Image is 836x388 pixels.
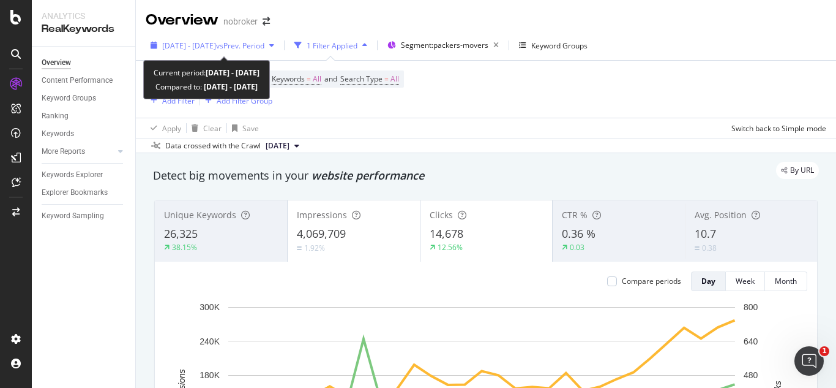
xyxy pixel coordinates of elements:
span: = [307,74,311,84]
span: vs Prev. Period [216,40,264,51]
div: Data crossed with the Crawl [165,140,261,151]
span: = [384,74,389,84]
span: By URL [790,167,814,174]
a: Keyword Groups [42,92,127,105]
b: [DATE] - [DATE] [202,82,258,92]
div: Day [701,276,715,286]
span: Search Type [340,74,383,84]
a: Content Performance [42,74,127,87]
button: Apply [146,118,181,138]
span: All [313,70,321,88]
a: Ranking [42,110,127,123]
span: 0.36 % [562,226,595,241]
div: 0.38 [702,243,717,253]
div: Add Filter Group [217,96,272,106]
button: Day [691,272,726,291]
div: nobroker [223,15,258,28]
a: Keyword Sampling [42,210,127,223]
div: 12.56% [438,242,463,253]
button: Month [765,272,807,291]
div: Keyword Groups [531,40,588,51]
span: Impressions [297,209,347,221]
text: 640 [744,337,758,346]
div: Overview [42,56,71,69]
span: Keywords [272,74,305,84]
div: Overview [146,10,218,31]
span: and [324,74,337,84]
div: 1.92% [304,243,325,253]
iframe: Intercom live chat [794,346,824,376]
div: Analytics [42,10,125,22]
b: [DATE] - [DATE] [206,67,259,78]
div: Add Filter [162,96,195,106]
div: Current period: [154,66,259,80]
span: Avg. Position [695,209,747,221]
span: 14,678 [430,226,463,241]
button: Add Filter Group [200,93,272,108]
div: Keyword Groups [42,92,96,105]
button: Switch back to Simple mode [726,118,826,138]
div: 1 Filter Applied [307,40,357,51]
img: Equal [297,246,302,250]
div: Month [775,276,797,286]
div: Explorer Bookmarks [42,186,108,199]
text: 180K [200,370,220,380]
text: 240K [200,337,220,346]
div: Keywords Explorer [42,169,103,181]
text: 480 [744,370,758,380]
span: All [390,70,399,88]
button: Week [726,272,765,291]
div: Week [736,276,755,286]
div: Keywords [42,127,74,140]
span: 2025 Jul. 7th [266,140,289,151]
div: 38.15% [172,242,197,253]
text: 800 [744,302,758,312]
button: Save [227,118,259,138]
div: Ranking [42,110,69,123]
div: Compared to: [155,80,258,94]
div: arrow-right-arrow-left [263,17,270,26]
div: 0.03 [570,242,584,253]
button: [DATE] [261,139,304,153]
div: Content Performance [42,74,113,87]
a: Keywords [42,127,127,140]
a: More Reports [42,145,114,158]
div: Clear [203,123,222,134]
span: 1 [819,346,829,356]
div: Keyword Sampling [42,210,104,223]
span: Clicks [430,209,453,221]
span: Segment: packers-movers [401,40,488,50]
button: [DATE] - [DATE]vsPrev. Period [146,36,279,55]
a: Explorer Bookmarks [42,186,127,199]
div: Save [242,123,259,134]
button: Segment:packers-movers [383,36,504,55]
div: Switch back to Simple mode [731,123,826,134]
span: Unique Keywords [164,209,236,221]
text: 300K [200,302,220,312]
img: Equal [695,246,700,250]
a: Overview [42,56,127,69]
div: legacy label [776,162,819,179]
a: Keywords Explorer [42,169,127,181]
button: Add Filter [146,93,195,108]
div: RealKeywords [42,22,125,36]
span: [DATE] - [DATE] [162,40,216,51]
button: 1 Filter Applied [289,36,372,55]
div: Compare periods [622,276,681,286]
span: 26,325 [164,226,198,241]
button: Keyword Groups [514,36,592,55]
div: Apply [162,123,181,134]
span: 10.7 [695,226,716,241]
button: Clear [187,118,222,138]
span: CTR % [562,209,588,221]
div: More Reports [42,145,85,158]
span: 4,069,709 [297,226,346,241]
